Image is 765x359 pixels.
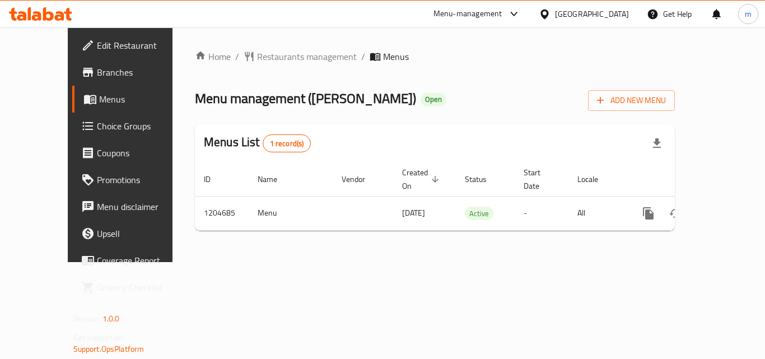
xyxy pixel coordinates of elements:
a: Menu disclaimer [72,193,195,220]
a: Coupons [72,139,195,166]
span: Coverage Report [97,254,186,267]
div: Open [421,93,446,106]
table: enhanced table [195,162,752,231]
a: Menus [72,86,195,113]
a: Restaurants management [244,50,357,63]
td: All [568,196,626,230]
li: / [361,50,365,63]
a: Choice Groups [72,113,195,139]
a: Home [195,50,231,63]
span: 1 record(s) [263,138,311,149]
a: Branches [72,59,195,86]
span: Coupons [97,146,186,160]
span: Menus [99,92,186,106]
span: Edit Restaurant [97,39,186,52]
span: Choice Groups [97,119,186,133]
span: Promotions [97,173,186,187]
span: 1.0.0 [102,311,120,326]
span: Restaurants management [257,50,357,63]
span: Get support on: [73,330,125,345]
span: Upsell [97,227,186,240]
span: Active [465,207,493,220]
span: m [745,8,752,20]
a: Grocery Checklist [72,274,195,301]
button: Add New Menu [588,90,675,111]
a: Edit Restaurant [72,32,195,59]
h2: Menus List [204,134,311,152]
button: Change Status [662,200,689,227]
span: Menus [383,50,409,63]
span: Grocery Checklist [97,281,186,294]
th: Actions [626,162,752,197]
td: 1204685 [195,196,249,230]
div: [GEOGRAPHIC_DATA] [555,8,629,20]
span: Name [258,172,292,186]
span: [DATE] [402,206,425,220]
span: Vendor [342,172,380,186]
span: Created On [402,166,442,193]
a: Support.OpsPlatform [73,342,144,356]
td: Menu [249,196,333,230]
nav: breadcrumb [195,50,675,63]
a: Promotions [72,166,195,193]
div: Total records count [263,134,311,152]
a: Coverage Report [72,247,195,274]
div: Menu-management [433,7,502,21]
span: Branches [97,66,186,79]
a: Upsell [72,220,195,247]
span: Version: [73,311,101,326]
span: Status [465,172,501,186]
span: Locale [577,172,613,186]
button: more [635,200,662,227]
span: ID [204,172,225,186]
span: Start Date [524,166,555,193]
td: - [515,196,568,230]
span: Menu management ( [PERSON_NAME] ) [195,86,416,111]
span: Open [421,95,446,104]
li: / [235,50,239,63]
span: Menu disclaimer [97,200,186,213]
span: Add New Menu [597,94,666,108]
